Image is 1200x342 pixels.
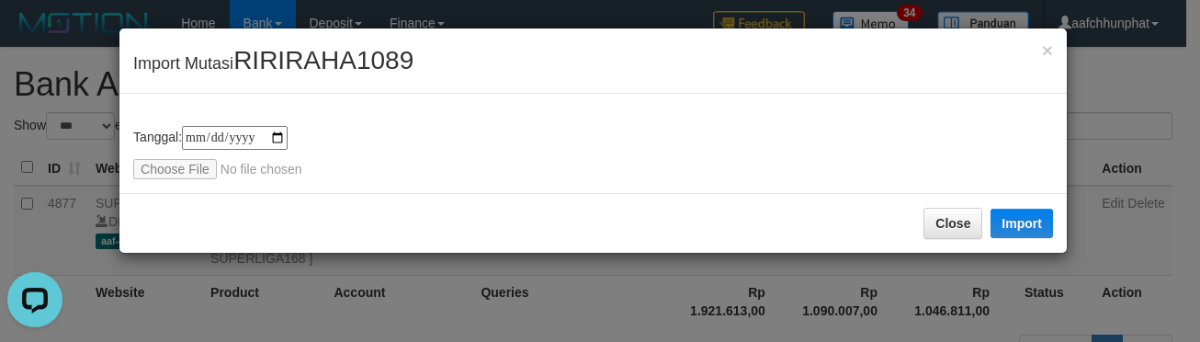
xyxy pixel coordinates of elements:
[133,126,1053,179] div: Tanggal:
[991,209,1053,238] button: Import
[923,208,982,239] button: Close
[1042,40,1053,60] button: Close
[133,54,413,73] span: Import Mutasi
[1042,40,1053,61] span: ×
[233,46,413,74] span: RIRIRAHA1089
[7,7,62,63] button: Open LiveChat chat widget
